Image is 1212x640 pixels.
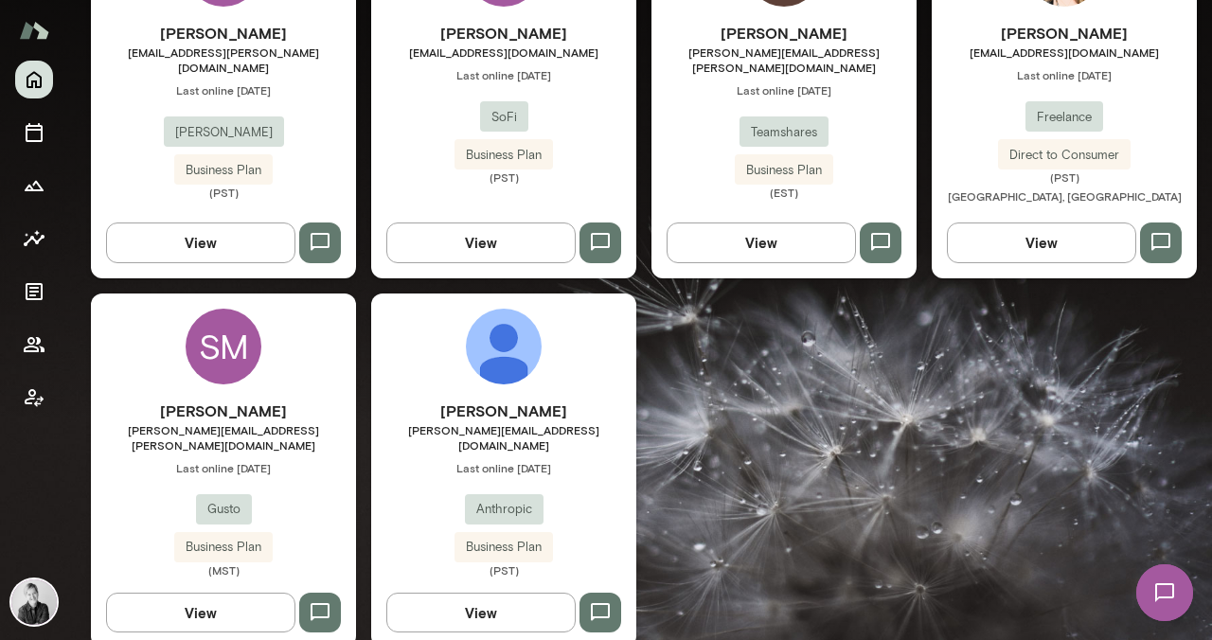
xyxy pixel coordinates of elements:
button: Home [15,61,53,98]
span: SoFi [480,108,528,127]
img: Julieann Choi [466,309,542,384]
span: (PST) [371,169,636,185]
span: (MST) [91,562,356,578]
button: Documents [15,273,53,311]
span: [PERSON_NAME] [164,123,284,142]
span: [PERSON_NAME][EMAIL_ADDRESS][PERSON_NAME][DOMAIN_NAME] [651,44,917,75]
button: View [947,222,1136,262]
button: View [106,593,295,632]
span: Business Plan [174,538,273,557]
span: Business Plan [174,161,273,180]
span: (PST) [371,562,636,578]
button: Insights [15,220,53,258]
span: (PST) [91,185,356,200]
span: Business Plan [454,538,553,557]
span: Direct to Consumer [998,146,1131,165]
h6: [PERSON_NAME] [371,400,636,422]
button: View [386,222,576,262]
span: [GEOGRAPHIC_DATA], [GEOGRAPHIC_DATA] [948,189,1182,203]
span: Last online [DATE] [91,460,356,475]
span: (PST) [932,169,1197,185]
img: Tré Wright [11,579,57,625]
button: View [106,222,295,262]
span: Freelance [1025,108,1103,127]
button: View [667,222,856,262]
button: Sessions [15,114,53,151]
span: [EMAIL_ADDRESS][PERSON_NAME][DOMAIN_NAME] [91,44,356,75]
span: [EMAIL_ADDRESS][DOMAIN_NAME] [371,44,636,60]
span: Gusto [196,500,252,519]
span: Last online [DATE] [932,67,1197,82]
span: Last online [DATE] [651,82,917,98]
h6: [PERSON_NAME] [91,22,356,44]
span: Business Plan [735,161,833,180]
span: Teamshares [740,123,829,142]
span: Anthropic [465,500,544,519]
span: Last online [DATE] [371,460,636,475]
button: Members [15,326,53,364]
button: Client app [15,379,53,417]
h6: [PERSON_NAME] [91,400,356,422]
span: [PERSON_NAME][EMAIL_ADDRESS][PERSON_NAME][DOMAIN_NAME] [91,422,356,453]
span: [PERSON_NAME][EMAIL_ADDRESS][DOMAIN_NAME] [371,422,636,453]
span: Last online [DATE] [91,82,356,98]
button: Growth Plan [15,167,53,204]
h6: [PERSON_NAME] [371,22,636,44]
div: SM [186,309,261,384]
span: Business Plan [454,146,553,165]
button: View [386,593,576,632]
span: (EST) [651,185,917,200]
span: [EMAIL_ADDRESS][DOMAIN_NAME] [932,44,1197,60]
h6: [PERSON_NAME] [651,22,917,44]
img: Mento [19,12,49,48]
h6: [PERSON_NAME] [932,22,1197,44]
span: Last online [DATE] [371,67,636,82]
